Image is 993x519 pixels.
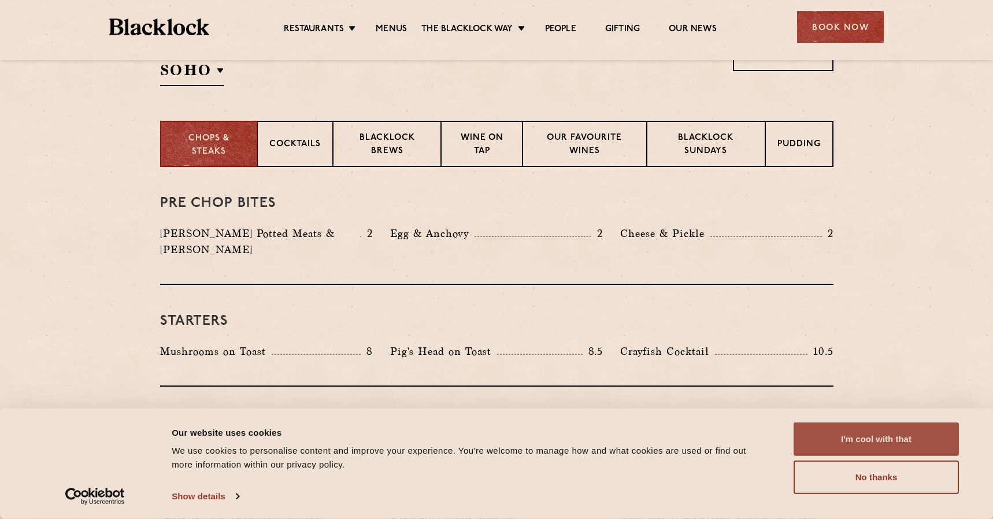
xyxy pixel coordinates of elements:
p: Egg & Anchovy [390,225,475,242]
p: Crayfish Cocktail [620,343,715,359]
a: Gifting [605,24,640,36]
p: Pig's Head on Toast [390,343,497,359]
img: BL_Textured_Logo-footer-cropped.svg [109,18,209,35]
h3: Pre Chop Bites [160,196,833,211]
div: We use cookies to personalise content and improve your experience. You're welcome to manage how a... [172,444,768,472]
h2: SOHO [160,60,224,86]
a: Usercentrics Cookiebot - opens in a new window [45,488,146,505]
p: 8.5 [583,344,603,359]
p: 10.5 [807,344,833,359]
p: Blacklock Brews [345,132,429,159]
p: Pudding [777,138,821,153]
p: 2 [822,226,833,241]
a: Restaurants [284,24,344,36]
p: Wine on Tap [453,132,510,159]
a: Show details [172,488,239,505]
p: Blacklock Sundays [659,132,753,159]
div: Book Now [797,11,884,43]
a: People [545,24,576,36]
p: Cheese & Pickle [620,225,710,242]
p: 2 [361,226,373,241]
button: I'm cool with that [794,422,959,456]
p: Chops & Steaks [173,132,245,158]
a: Our News [669,24,717,36]
p: 8 [361,344,373,359]
a: The Blacklock Way [421,24,513,36]
button: No thanks [794,461,959,494]
p: Cocktails [269,138,321,153]
p: Mushrooms on Toast [160,343,272,359]
p: Our favourite wines [535,132,635,159]
p: 2 [591,226,603,241]
h3: Starters [160,314,833,329]
div: Our website uses cookies [172,425,768,439]
p: [PERSON_NAME] Potted Meats & [PERSON_NAME] [160,225,360,258]
a: Menus [376,24,407,36]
